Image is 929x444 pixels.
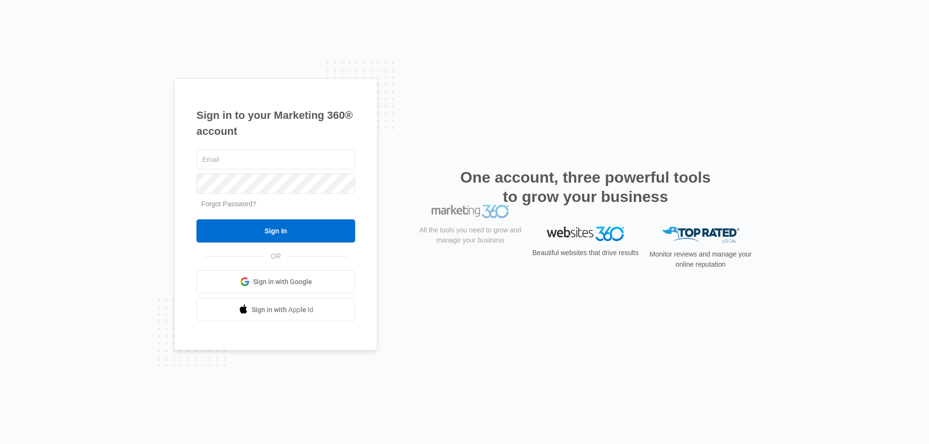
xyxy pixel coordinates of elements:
[432,227,509,240] img: Marketing 360
[253,277,312,287] span: Sign in with Google
[531,248,640,258] p: Beautiful websites that drive results
[457,168,714,206] h2: One account, three powerful tools to grow your business
[196,149,355,170] input: Email
[662,227,739,243] img: Top Rated Local
[252,305,314,315] span: Sign in with Apple Id
[196,219,355,243] input: Sign In
[547,227,624,241] img: Websites 360
[196,270,355,293] a: Sign in with Google
[196,107,355,139] h1: Sign in to your Marketing 360® account
[264,251,288,261] span: OR
[646,249,755,270] p: Monitor reviews and manage your online reputation
[416,247,524,267] p: All the tools you need to grow and manage your business
[201,200,256,208] a: Forgot Password?
[196,298,355,321] a: Sign in with Apple Id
